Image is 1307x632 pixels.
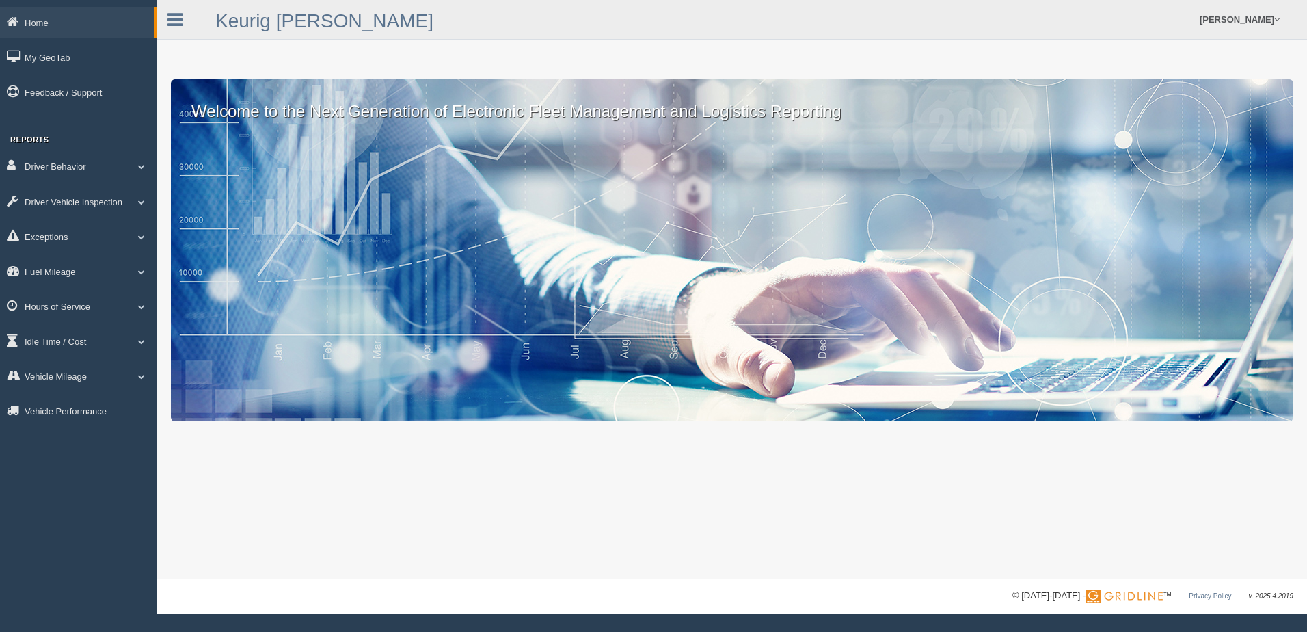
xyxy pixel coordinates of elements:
div: © [DATE]-[DATE] - ™ [1012,589,1293,603]
p: Welcome to the Next Generation of Electronic Fleet Management and Logistics Reporting [171,79,1293,123]
span: v. 2025.4.2019 [1249,592,1293,600]
a: Keurig [PERSON_NAME] [215,10,433,31]
img: Gridline [1086,590,1163,603]
a: Privacy Policy [1189,592,1231,600]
